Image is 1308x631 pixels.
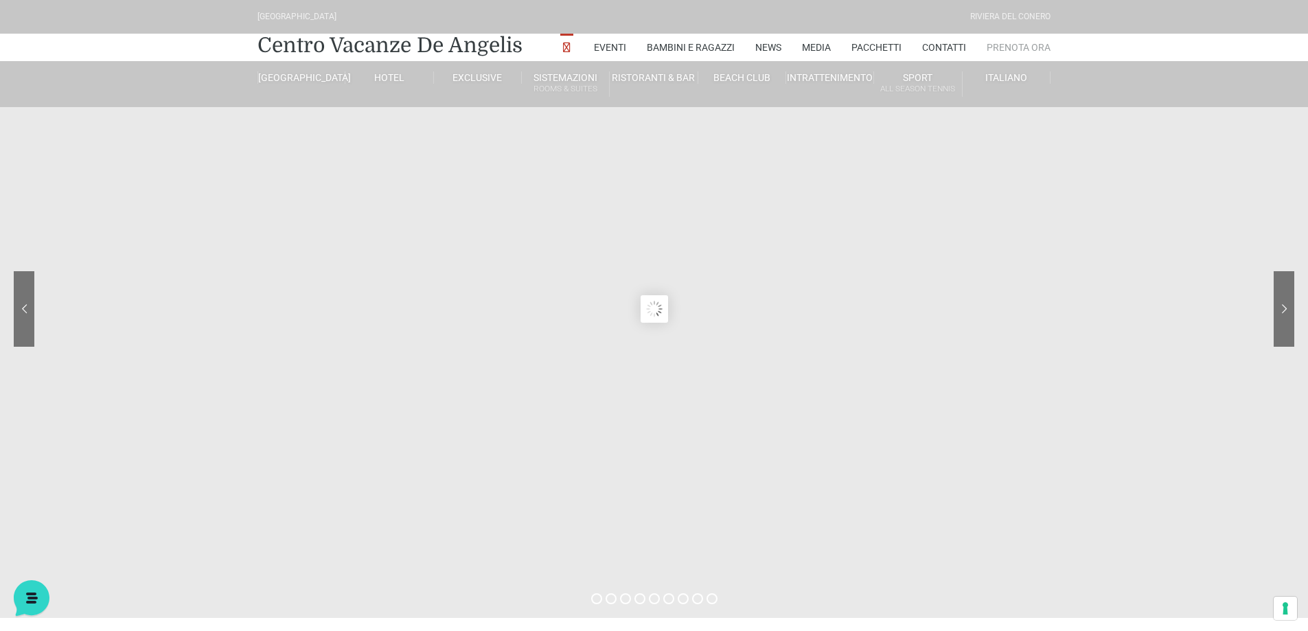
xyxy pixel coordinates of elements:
span: Le tue conversazioni [22,110,117,121]
a: Bambini e Ragazzi [647,34,735,61]
small: Rooms & Suites [522,82,609,95]
small: All Season Tennis [874,82,961,95]
a: Ristoranti & Bar [610,71,698,84]
p: [DATE] [226,132,253,144]
a: Apri Centro Assistenza [146,228,253,239]
span: Italiano [985,72,1027,83]
img: light [22,133,49,161]
button: Le tue preferenze relative al consenso per le tecnologie di tracciamento [1274,597,1297,620]
p: La nostra missione è rendere la tua esperienza straordinaria! [11,60,231,88]
p: Aiuto [211,460,231,472]
a: Media [802,34,831,61]
p: Home [41,460,65,472]
a: Prenota Ora [987,34,1051,61]
span: Trova una risposta [22,228,107,239]
a: Pacchetti [851,34,902,61]
a: Contatti [922,34,966,61]
div: Riviera Del Conero [970,10,1051,23]
iframe: Customerly Messenger Launcher [11,577,52,619]
div: [GEOGRAPHIC_DATA] [257,10,336,23]
a: Eventi [594,34,626,61]
button: Home [11,441,95,472]
a: Italiano [963,71,1051,84]
a: Beach Club [698,71,786,84]
p: Ciao! Benvenuto al [GEOGRAPHIC_DATA]! Come posso aiutarti! [58,148,218,162]
a: News [755,34,781,61]
a: [DEMOGRAPHIC_DATA] tutto [122,110,253,121]
button: Inizia una conversazione [22,173,253,200]
a: Centro Vacanze De Angelis [257,32,523,59]
a: SportAll Season Tennis [874,71,962,97]
h2: Ciao da De Angelis Resort 👋 [11,11,231,55]
a: [PERSON_NAME]Ciao! Benvenuto al [GEOGRAPHIC_DATA]! Come posso aiutarti![DATE] [16,126,258,168]
a: Exclusive [434,71,522,84]
p: Messaggi [119,460,156,472]
button: Messaggi [95,441,180,472]
span: Inizia una conversazione [89,181,203,192]
span: [PERSON_NAME] [58,132,218,146]
a: [GEOGRAPHIC_DATA] [257,71,345,84]
input: Cerca un articolo... [31,257,225,271]
a: SistemazioniRooms & Suites [522,71,610,97]
button: Aiuto [179,441,264,472]
a: Hotel [345,71,433,84]
a: Intrattenimento [786,71,874,84]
